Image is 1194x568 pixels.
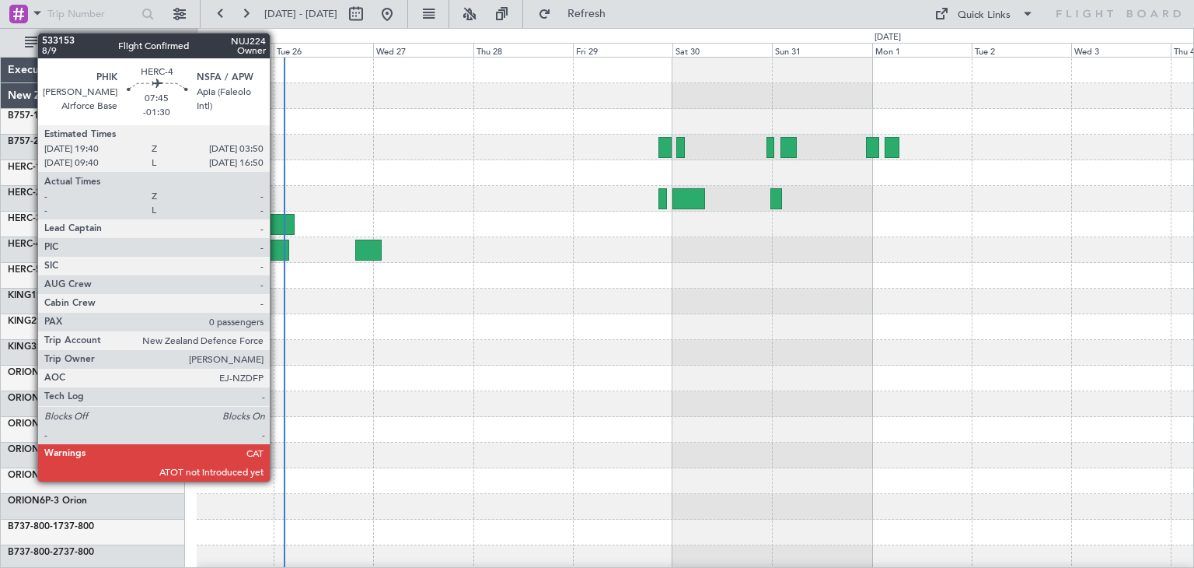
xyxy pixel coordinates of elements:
a: ORION4P-3 Orion [8,445,87,454]
a: ORION6P-3 Orion [8,496,87,506]
span: HERC-4 [8,240,41,249]
a: HERC-2C-130 Hercules [8,188,108,198]
div: Sun 31 [772,43,871,57]
span: B737-800-2 [8,548,58,557]
span: ORION6 [8,496,45,506]
a: KING2Super King Air 200 [8,317,122,326]
span: KING2 [8,317,37,326]
span: KING1 [8,291,37,300]
div: Tue 26 [274,43,373,57]
a: KING1Super King Air 200 [8,291,122,300]
a: B737-800-2737-800 [8,548,94,557]
span: B757-1 [8,111,39,121]
span: ORION1 [8,368,45,377]
a: HERC-3C-130 Hercules [8,214,108,223]
a: HERC-5C-130 Hercules [8,265,108,275]
div: Wed 3 [1071,43,1171,57]
button: All Aircraft [17,30,169,55]
div: [DATE] [875,31,901,44]
a: ORION5P-3 Orion [8,471,87,480]
div: Sat 30 [672,43,772,57]
a: B757-2757 [8,137,55,146]
button: Refresh [531,2,624,26]
span: KING3 [8,342,37,352]
span: [DATE] - [DATE] [264,7,337,21]
div: Quick Links [958,8,1011,23]
span: ORION2 [8,394,45,403]
a: ORION2P-3 Orion [8,394,87,403]
div: Tue 2 [972,43,1071,57]
span: ORION5 [8,471,45,480]
div: Thu 28 [473,43,573,57]
span: B757-2 [8,137,39,146]
span: HERC-3 [8,214,41,223]
span: HERC-2 [8,188,41,198]
div: Mon 25 [174,43,274,57]
span: B737-800-1 [8,522,58,531]
span: ORION3 [8,419,45,429]
a: HERC-4C-130 Hercules [8,240,108,249]
span: All Aircraft [40,37,164,48]
span: HERC-1 [8,163,41,172]
a: B757-1757 [8,111,55,121]
a: ORION1P-3 Orion [8,368,87,377]
div: Mon 1 [872,43,972,57]
a: HERC-1C-130 Hercules [8,163,108,172]
a: ORION3P-3 Orion [8,419,87,429]
span: ORION4 [8,445,45,454]
a: KING3Super King Air 200 [8,342,122,352]
span: HERC-5 [8,265,41,275]
span: Refresh [554,9,620,19]
button: Quick Links [927,2,1042,26]
div: [DATE] [200,31,226,44]
div: Wed 27 [373,43,473,57]
a: B737-800-1737-800 [8,522,94,531]
div: Fri 29 [573,43,672,57]
input: Trip Number [47,2,137,26]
